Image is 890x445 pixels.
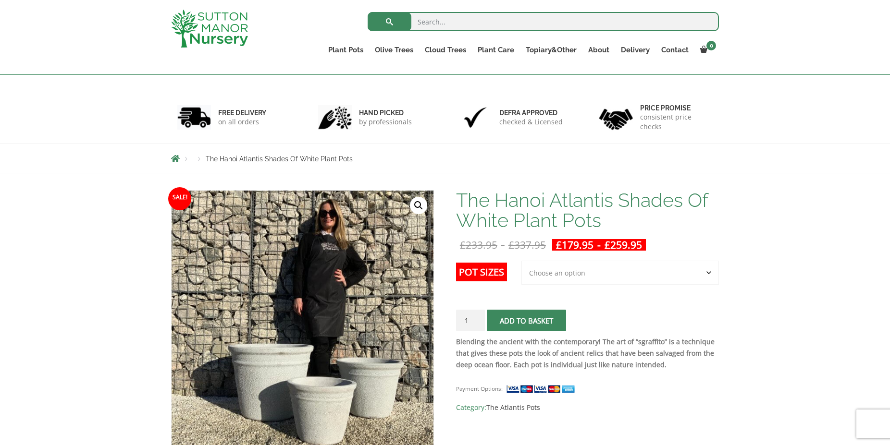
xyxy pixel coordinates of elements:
[655,43,694,57] a: Contact
[640,104,713,112] h6: Price promise
[456,239,550,251] del: -
[369,43,419,57] a: Olive Trees
[706,41,716,50] span: 0
[359,117,412,127] p: by professionals
[218,108,266,117] h6: FREE DELIVERY
[499,108,563,117] h6: Defra approved
[410,197,427,214] a: View full-screen image gallery
[171,10,248,48] img: logo
[318,105,352,130] img: 2.jpg
[456,402,719,413] span: Category:
[419,43,472,57] a: Cloud Trees
[456,385,503,392] small: Payment Options:
[605,238,642,252] bdi: 259.95
[218,117,266,127] p: on all orders
[599,103,633,132] img: 4.jpg
[359,108,412,117] h6: hand picked
[177,105,211,130] img: 1.jpg
[472,43,520,57] a: Plant Care
[322,43,369,57] a: Plant Pots
[368,12,719,31] input: Search...
[499,117,563,127] p: checked & Licensed
[520,43,582,57] a: Topiary&Other
[582,43,615,57] a: About
[456,337,715,369] strong: Blending the ancient with the contemporary! The art of “sgraffito” is a technique that gives thes...
[508,238,546,252] bdi: 337.95
[605,238,610,252] span: £
[694,43,719,57] a: 0
[206,155,353,163] span: The Hanoi Atlantis Shades Of White Plant Pots
[552,239,646,251] ins: -
[640,112,713,132] p: consistent price checks
[508,238,514,252] span: £
[615,43,655,57] a: Delivery
[506,384,578,394] img: payment supported
[556,238,593,252] bdi: 179.95
[456,263,507,281] label: Pot Sizes
[460,238,466,252] span: £
[171,155,719,162] nav: Breadcrumbs
[456,190,719,230] h1: The Hanoi Atlantis Shades Of White Plant Pots
[487,310,566,331] button: Add to basket
[458,105,492,130] img: 3.jpg
[486,403,540,412] a: The Atlantis Pots
[168,187,191,210] span: Sale!
[460,238,497,252] bdi: 233.95
[556,238,562,252] span: £
[456,310,485,331] input: Product quantity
